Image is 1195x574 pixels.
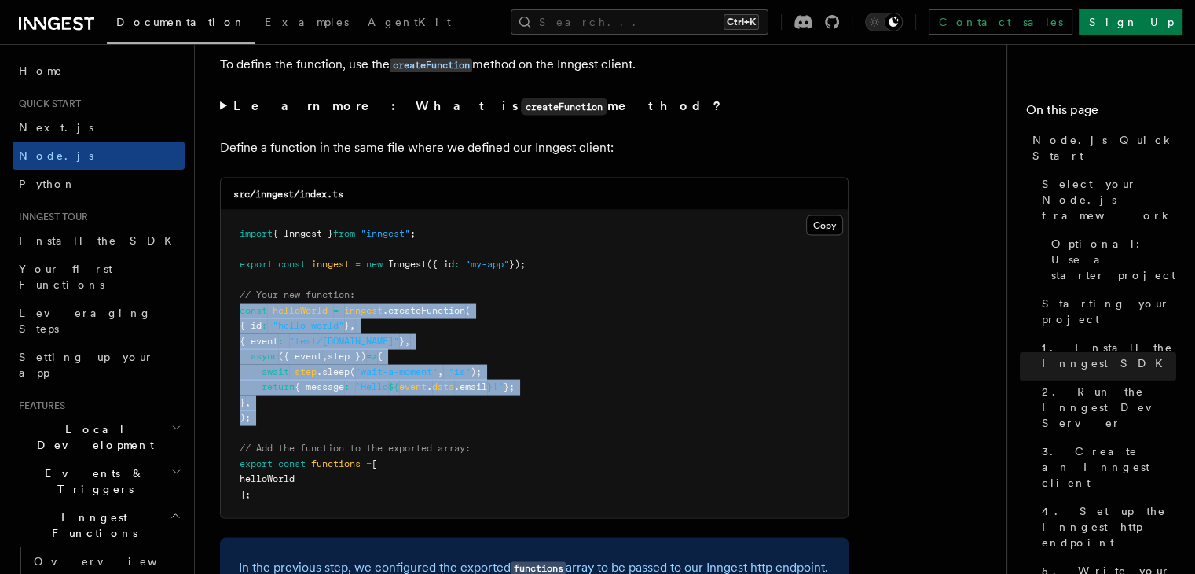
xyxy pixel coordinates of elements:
[465,259,509,270] span: "my-app"
[521,98,607,116] code: createFunction
[368,16,451,28] span: AgentKit
[399,381,427,392] span: event
[311,259,350,270] span: inngest
[13,343,185,387] a: Setting up your app
[344,305,383,316] span: inngest
[344,320,350,331] span: }
[355,366,438,377] span: "wait-a-moment"
[278,351,322,362] span: ({ event
[1036,497,1176,557] a: 4. Set up the Inngest http endpoint
[19,178,76,190] span: Python
[1042,296,1176,327] span: Starting your project
[350,320,355,331] span: ,
[427,381,432,392] span: .
[265,16,349,28] span: Examples
[19,263,112,291] span: Your first Functions
[1026,126,1176,170] a: Node.js Quick Start
[240,397,245,408] span: }
[1032,132,1176,164] span: Node.js Quick Start
[1051,236,1176,283] span: Optional: Use a starter project
[471,366,482,377] span: );
[509,259,526,270] span: });
[240,259,273,270] span: export
[262,366,289,377] span: await
[511,9,768,35] button: Search...Ctrl+K
[107,5,255,44] a: Documentation
[19,121,93,134] span: Next.js
[251,351,278,362] span: async
[240,443,471,454] span: // Add the function to the exported array:
[1036,170,1176,230] a: Select your Node.js framework
[487,381,493,392] span: }
[19,149,93,162] span: Node.js
[317,366,350,377] span: .sleep
[233,189,343,200] code: src/inngest/index.ts
[390,57,472,72] a: createFunction
[13,57,185,85] a: Home
[34,555,196,568] span: Overview
[273,320,344,331] span: "hello-world"
[240,289,355,300] span: // Your new function:
[13,255,185,299] a: Your first Functions
[289,336,399,347] span: "test/[DOMAIN_NAME]"
[116,16,246,28] span: Documentation
[220,53,849,76] p: To define the function, use the method on the Inngest client.
[366,259,383,270] span: new
[366,351,377,362] span: =>
[245,397,251,408] span: ,
[454,381,487,392] span: .email
[19,351,154,379] span: Setting up your app
[240,489,251,500] span: ];
[929,9,1072,35] a: Contact sales
[13,459,185,503] button: Events & Triggers
[1042,340,1176,371] span: 1. Install the Inngest SDK
[13,299,185,343] a: Leveraging Steps
[383,305,465,316] span: .createFunction
[278,336,284,347] span: :
[13,142,185,170] a: Node.js
[240,320,262,331] span: { id
[19,307,152,335] span: Leveraging Steps
[240,412,251,423] span: );
[388,259,427,270] span: Inngest
[13,98,81,110] span: Quick start
[273,228,333,239] span: { Inngest }
[240,228,273,239] span: import
[372,458,377,469] span: [
[240,458,273,469] span: export
[295,381,344,392] span: { message
[13,465,171,497] span: Events & Triggers
[390,59,472,72] code: createFunction
[262,381,295,392] span: return
[295,366,317,377] span: step
[13,211,88,223] span: Inngest tour
[350,366,355,377] span: (
[355,259,361,270] span: =
[1042,443,1176,491] span: 3. Create an Inngest client
[311,458,361,469] span: functions
[333,228,355,239] span: from
[344,381,350,392] span: :
[438,366,443,377] span: ,
[255,5,358,42] a: Examples
[1045,230,1176,289] a: Optional: Use a starter project
[724,14,759,30] kbd: Ctrl+K
[410,228,416,239] span: ;
[377,351,383,362] span: {
[366,458,372,469] span: =
[454,259,460,270] span: :
[1042,384,1176,431] span: 2. Run the Inngest Dev Server
[240,336,278,347] span: { event
[273,305,328,316] span: helloWorld
[865,13,903,31] button: Toggle dark mode
[806,215,843,236] button: Copy
[388,381,399,392] span: ${
[405,336,410,347] span: ,
[355,381,388,392] span: `Hello
[13,510,170,541] span: Inngest Functions
[278,458,306,469] span: const
[220,95,849,118] summary: Learn more: What iscreateFunctionmethod?
[493,381,504,392] span: !`
[13,399,65,412] span: Features
[233,98,724,113] strong: Learn more: What is method?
